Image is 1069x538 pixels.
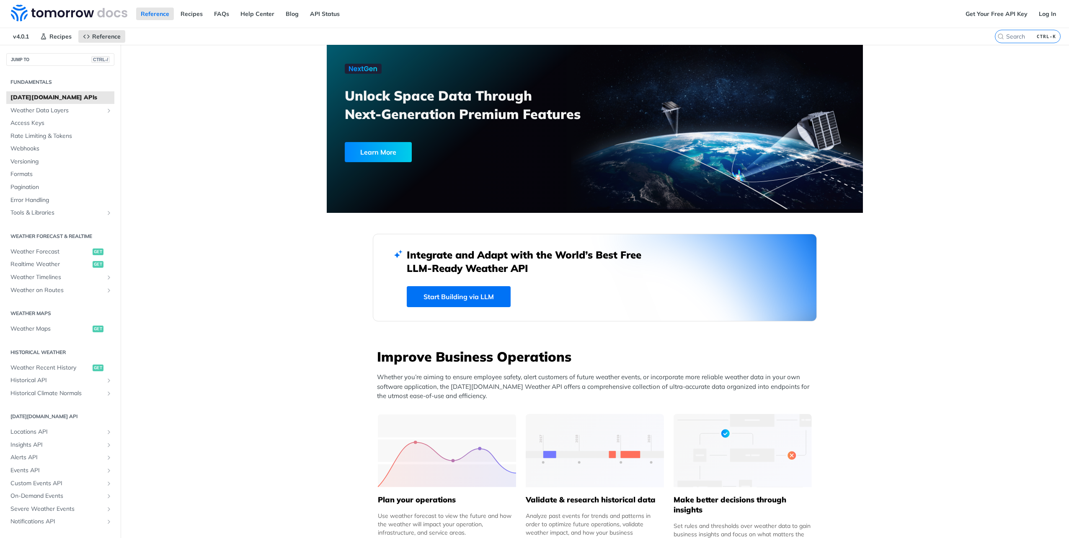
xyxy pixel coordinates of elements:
span: Locations API [10,428,103,436]
a: Historical Climate NormalsShow subpages for Historical Climate Normals [6,387,114,400]
span: Recipes [49,33,72,40]
h5: Validate & research historical data [526,495,664,505]
span: Reference [92,33,121,40]
span: Insights API [10,441,103,449]
a: Notifications APIShow subpages for Notifications API [6,515,114,528]
a: Pagination [6,181,114,194]
a: FAQs [209,8,234,20]
span: get [93,326,103,332]
a: Get Your Free API Key [961,8,1032,20]
a: Historical APIShow subpages for Historical API [6,374,114,387]
button: Show subpages for Weather on Routes [106,287,112,294]
h2: [DATE][DOMAIN_NAME] API [6,413,114,420]
span: Historical Climate Normals [10,389,103,398]
button: Show subpages for Historical Climate Normals [106,390,112,397]
a: Access Keys [6,117,114,129]
a: Custom Events APIShow subpages for Custom Events API [6,477,114,490]
span: Error Handling [10,196,112,204]
h2: Weather Forecast & realtime [6,233,114,240]
button: Show subpages for On-Demand Events [106,493,112,499]
a: Weather on RoutesShow subpages for Weather on Routes [6,284,114,297]
a: Recipes [36,30,76,43]
p: Whether you’re aiming to ensure employee safety, alert customers of future weather events, or inc... [377,372,817,401]
span: Historical API [10,376,103,385]
span: Weather Forecast [10,248,90,256]
h5: Make better decisions through insights [674,495,812,515]
h2: Fundamentals [6,78,114,86]
a: Events APIShow subpages for Events API [6,464,114,477]
span: get [93,248,103,255]
span: Rate Limiting & Tokens [10,132,112,140]
a: Recipes [176,8,207,20]
a: Severe Weather EventsShow subpages for Severe Weather Events [6,503,114,515]
span: Weather on Routes [10,286,103,295]
button: Show subpages for Tools & Libraries [106,210,112,216]
a: Learn More [345,142,552,162]
a: Start Building via LLM [407,286,511,307]
button: Show subpages for Weather Timelines [106,274,112,281]
button: Show subpages for Weather Data Layers [106,107,112,114]
span: Realtime Weather [10,260,90,269]
a: Help Center [236,8,279,20]
span: Alerts API [10,453,103,462]
span: get [93,261,103,268]
span: Weather Timelines [10,273,103,282]
h3: Improve Business Operations [377,347,817,366]
button: Show subpages for Notifications API [106,518,112,525]
a: Insights APIShow subpages for Insights API [6,439,114,451]
a: Realtime Weatherget [6,258,114,271]
span: Formats [10,170,112,178]
span: Custom Events API [10,479,103,488]
span: [DATE][DOMAIN_NAME] APIs [10,93,112,102]
span: Weather Data Layers [10,106,103,115]
h3: Unlock Space Data Through Next-Generation Premium Features [345,86,604,123]
a: Reference [136,8,174,20]
a: Weather Recent Historyget [6,362,114,374]
a: Webhooks [6,142,114,155]
a: Formats [6,168,114,181]
span: get [93,365,103,371]
a: [DATE][DOMAIN_NAME] APIs [6,91,114,104]
button: Show subpages for Insights API [106,442,112,448]
button: Show subpages for Events API [106,467,112,474]
a: Weather Forecastget [6,246,114,258]
a: Tools & LibrariesShow subpages for Tools & Libraries [6,207,114,219]
svg: Search [997,33,1004,40]
a: Error Handling [6,194,114,207]
a: Reference [78,30,125,43]
span: On-Demand Events [10,492,103,500]
a: Weather TimelinesShow subpages for Weather Timelines [6,271,114,284]
h5: Plan your operations [378,495,516,505]
a: Locations APIShow subpages for Locations API [6,426,114,438]
img: Tomorrow.io Weather API Docs [11,5,127,21]
h2: Integrate and Adapt with the World’s Best Free LLM-Ready Weather API [407,248,654,275]
span: Access Keys [10,119,112,127]
span: Tools & Libraries [10,209,103,217]
span: Notifications API [10,517,103,526]
button: Show subpages for Locations API [106,429,112,435]
a: Weather Data LayersShow subpages for Weather Data Layers [6,104,114,117]
a: Rate Limiting & Tokens [6,130,114,142]
button: Show subpages for Alerts API [106,454,112,461]
a: Alerts APIShow subpages for Alerts API [6,451,114,464]
h2: Weather Maps [6,310,114,317]
div: Learn More [345,142,412,162]
span: Webhooks [10,145,112,153]
button: Show subpages for Severe Weather Events [106,506,112,512]
span: Pagination [10,183,112,191]
a: Versioning [6,155,114,168]
span: Weather Maps [10,325,90,333]
a: Log In [1034,8,1061,20]
span: CTRL-/ [91,56,110,63]
span: Versioning [10,158,112,166]
button: JUMP TOCTRL-/ [6,53,114,66]
span: Severe Weather Events [10,505,103,513]
a: API Status [305,8,344,20]
span: Weather Recent History [10,364,90,372]
kbd: CTRL-K [1035,32,1058,41]
h2: Historical Weather [6,349,114,356]
img: NextGen [345,64,382,74]
a: Weather Mapsget [6,323,114,335]
div: Use weather forecast to view the future and how the weather will impact your operation, infrastru... [378,512,516,537]
button: Show subpages for Historical API [106,377,112,384]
